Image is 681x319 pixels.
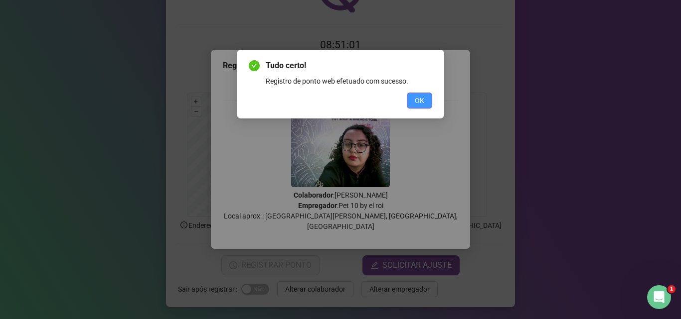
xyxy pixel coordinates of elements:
[407,93,432,108] button: OK
[266,60,432,72] span: Tudo certo!
[647,285,671,309] iframe: Intercom live chat
[249,60,260,71] span: check-circle
[668,285,676,293] span: 1
[415,95,424,106] span: OK
[266,76,432,87] div: Registro de ponto web efetuado com sucesso.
